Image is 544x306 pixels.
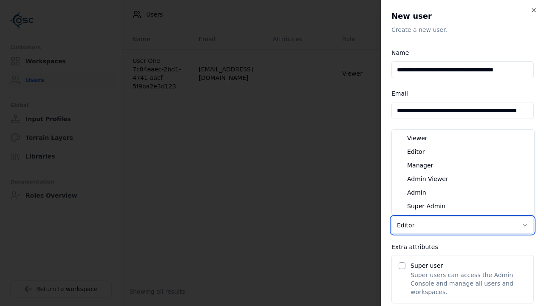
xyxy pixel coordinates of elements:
span: Admin Viewer [407,175,448,183]
span: Super Admin [407,202,445,210]
span: Admin [407,188,426,197]
span: Editor [407,147,425,156]
span: Manager [407,161,433,170]
span: Viewer [407,134,428,142]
